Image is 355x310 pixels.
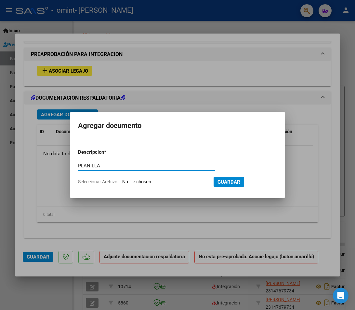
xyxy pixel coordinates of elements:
button: Guardar [214,177,244,187]
span: Seleccionar Archivo [78,179,117,184]
h2: Agregar documento [78,120,277,132]
div: Open Intercom Messenger [333,288,348,303]
p: Descripcion [78,148,138,156]
span: Guardar [217,179,240,185]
